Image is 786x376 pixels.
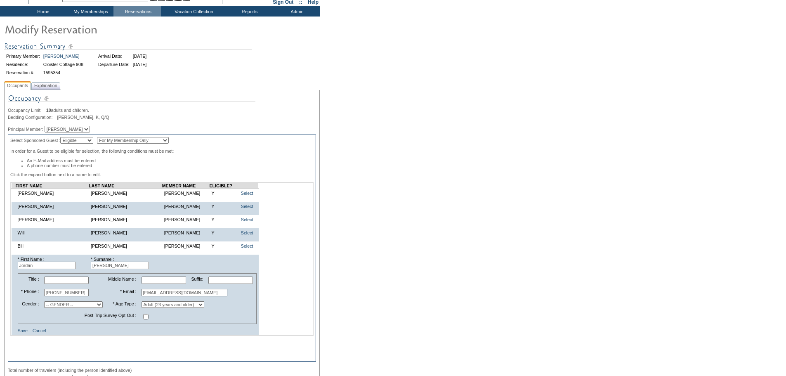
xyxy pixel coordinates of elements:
[241,191,253,196] a: Select
[8,368,316,373] div: Total number of travelers (including the person identified above)
[16,255,89,271] td: * First Name :
[162,183,210,189] td: MEMBER NAME
[8,135,316,362] div: Select Sponsored Guest : In order for a Guest to be eligible for selection, the following conditi...
[209,228,236,237] td: Y
[5,69,41,76] td: Reservation #:
[42,61,85,68] td: Cloister Cottage 908
[189,274,205,286] td: Suffix:
[4,21,169,37] img: Modify Reservation
[16,215,89,224] td: [PERSON_NAME]
[89,228,162,237] td: [PERSON_NAME]
[8,108,316,113] div: adults and children.
[209,189,236,198] td: Y
[225,6,272,17] td: Reports
[8,108,45,113] span: Occupancy Limit:
[33,81,59,90] span: Explanation
[162,241,210,251] td: [PERSON_NAME]
[89,189,162,198] td: [PERSON_NAME]
[18,328,28,333] a: Save
[16,189,89,198] td: [PERSON_NAME]
[16,183,89,189] td: FIRST NAME
[162,202,210,211] td: [PERSON_NAME]
[27,158,314,163] li: An E-Mail address must be entered
[16,202,89,211] td: [PERSON_NAME]
[113,6,161,17] td: Reservations
[209,183,236,189] td: ELIGIBLE?
[5,81,30,90] span: Occupants
[162,228,210,237] td: [PERSON_NAME]
[4,41,252,52] img: Reservation Summary
[16,241,89,251] td: Bill
[66,6,113,17] td: My Memberships
[161,6,225,17] td: Vacation Collection
[106,287,138,298] td: * Email :
[19,287,41,298] td: * Phone :
[97,52,131,60] td: Arrival Date:
[46,108,51,113] span: 10
[5,52,41,60] td: Primary Member:
[106,274,138,286] td: Middle Name :
[19,274,41,286] td: Title :
[89,241,162,251] td: [PERSON_NAME]
[43,54,80,59] a: [PERSON_NAME]
[27,163,314,168] li: A phone number must be entered
[241,244,253,248] a: Select
[209,215,236,224] td: Y
[97,61,131,68] td: Departure Date:
[89,255,162,271] td: * Surname :
[272,6,320,17] td: Admin
[241,230,253,235] a: Select
[57,115,109,120] span: [PERSON_NAME], K, Q/Q
[89,215,162,224] td: [PERSON_NAME]
[42,69,85,76] td: 1595354
[16,228,89,237] td: Will
[241,204,253,209] a: Select
[89,183,162,189] td: LAST NAME
[19,311,139,323] td: Post-Trip Survey Opt-Out :
[209,241,236,251] td: Y
[132,61,148,68] td: [DATE]
[89,202,162,211] td: [PERSON_NAME]
[162,189,210,198] td: [PERSON_NAME]
[106,299,138,310] td: * Age Type :
[5,61,41,68] td: Residence:
[132,52,148,60] td: [DATE]
[162,215,210,224] td: [PERSON_NAME]
[8,127,43,132] span: Principal Member:
[8,115,56,120] span: Bedding Configuration:
[8,93,255,108] img: Occupancy
[209,202,236,211] td: Y
[33,328,46,333] a: Cancel
[19,6,66,17] td: Home
[241,217,253,222] a: Select
[19,299,41,310] td: Gender :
